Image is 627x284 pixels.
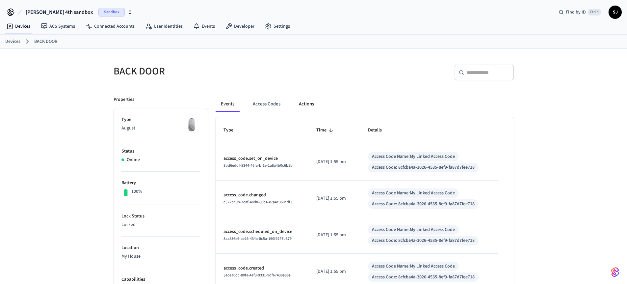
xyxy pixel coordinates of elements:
p: Battery [121,180,200,186]
button: Events [216,96,240,112]
p: Capabilities [121,276,200,283]
p: My House [121,253,200,260]
button: Access Codes [248,96,286,112]
a: Settings [260,20,295,32]
p: access_code.created [223,265,300,272]
button: Actions [294,96,319,112]
div: Access Code: 8cfcba4a-3026-4535-8ef9-fa87d7fee718 [372,274,475,281]
div: Access Code Name: My Linked Access Code [372,153,455,160]
a: BACK DOOR [34,38,57,45]
div: Access Code: 8cfcba4a-3026-4535-8ef9-fa87d7fee718 [372,237,475,244]
a: Events [188,20,220,32]
p: Type [121,116,200,123]
h5: BACK DOOR [114,65,310,78]
div: Find by IDCtrl K [553,6,606,18]
p: [DATE] 1:55 pm [316,232,353,239]
span: SJ [609,6,621,18]
div: ant example [216,96,514,112]
p: access_code.set_on_device [223,155,300,162]
span: Details [368,125,390,135]
div: Access Code Name: My Linked Access Code [372,226,455,233]
span: Time [316,125,335,135]
span: Find by ID [566,9,586,15]
p: Location [121,244,200,251]
p: Properties [114,96,134,103]
p: 100% [131,188,142,195]
span: Sandbox [98,8,125,16]
span: 3aa836e6-ae26-434a-8c5a-160f9247b379 [223,236,292,241]
a: Devices [5,38,20,45]
a: User Identities [140,20,188,32]
p: [DATE] 1:55 pm [316,195,353,202]
a: Developer [220,20,260,32]
img: SeamLogoGradient.69752ec5.svg [611,267,619,277]
span: [PERSON_NAME] 4th sandbox [26,8,93,16]
span: 3bd6eddf-8344-46fa-bf1e-1a8a4b0c6b5b [223,163,293,168]
button: SJ [609,6,622,19]
div: Access Code Name: My Linked Access Code [372,263,455,270]
div: Access Code Name: My Linked Access Code [372,190,455,197]
div: Access Code: 8cfcba4a-3026-4535-8ef9-fa87d7fee718 [372,201,475,208]
span: Ctrl K [588,9,601,15]
div: Access Code: 8cfcba4a-3026-4535-8ef9-fa87d7fee718 [372,164,475,171]
a: ACS Systems [36,20,80,32]
p: August [121,125,200,132]
span: c322bc9b-7caf-48d8-86b4-e7a4c360cdf3 [223,199,292,205]
img: August Wifi Smart Lock 3rd Gen, Silver, Front [183,116,200,133]
p: Locked [121,221,200,228]
p: access_code.changed [223,192,300,199]
p: [DATE] 1:55 pm [316,268,353,275]
span: 3ecea0dc-80fa-4ef3-9331-9df67439a86a [223,272,291,278]
p: access_code.scheduled_on_device [223,228,300,235]
p: Online [127,156,140,163]
p: Lock Status [121,213,200,220]
a: Connected Accounts [80,20,140,32]
p: Status [121,148,200,155]
span: Type [223,125,242,135]
p: [DATE] 1:55 pm [316,158,353,165]
a: Devices [1,20,36,32]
